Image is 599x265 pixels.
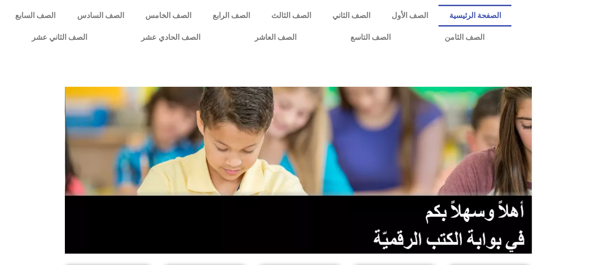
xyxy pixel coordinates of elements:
a: الصف السابع [5,5,66,27]
a: الصف الأول [381,5,438,27]
a: الصف التاسع [323,27,418,48]
a: الصف الخامس [134,5,202,27]
a: الصف الثامن [418,27,511,48]
a: الصف السادس [66,5,134,27]
a: الصف الحادي عشر [114,27,227,48]
a: الصف الرابع [202,5,260,27]
a: الصفحة الرئيسية [438,5,511,27]
a: الصف الثاني [322,5,381,27]
a: الصف الثاني عشر [5,27,114,48]
a: الصف الثالث [260,5,322,27]
a: الصف العاشر [228,27,323,48]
